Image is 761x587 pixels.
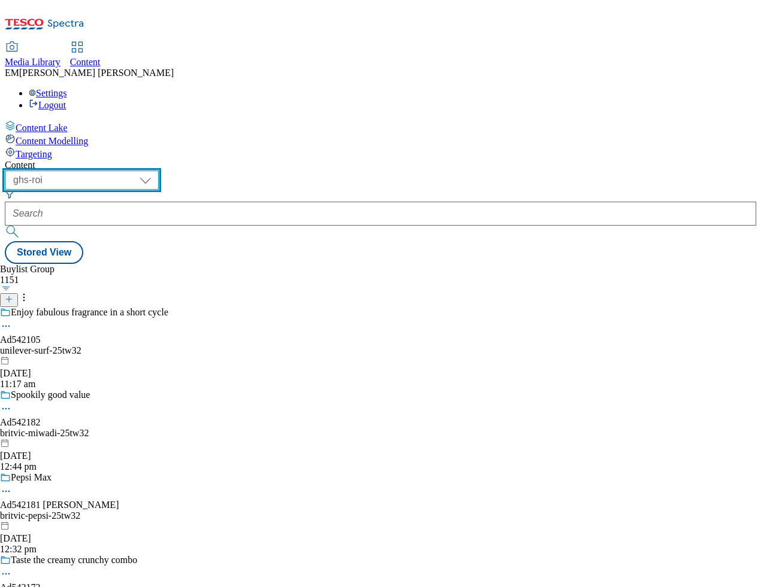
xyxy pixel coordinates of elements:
[70,42,101,68] a: Content
[5,120,756,133] a: Content Lake
[5,57,60,67] span: Media Library
[29,100,66,110] a: Logout
[16,149,52,159] span: Targeting
[5,241,83,264] button: Stored View
[16,123,68,133] span: Content Lake
[5,42,60,68] a: Media Library
[5,133,756,147] a: Content Modelling
[70,57,101,67] span: Content
[11,555,137,565] div: Taste the creamy crunchy combo
[5,68,19,78] span: EM
[11,472,51,483] div: Pepsi Max
[5,190,14,199] svg: Search Filters
[29,88,67,98] a: Settings
[11,390,90,400] div: Spookily good value
[11,307,168,318] div: Enjoy fabulous fragrance in a short cycle
[5,202,756,226] input: Search
[5,147,756,160] a: Targeting
[19,68,174,78] span: [PERSON_NAME] [PERSON_NAME]
[5,160,756,171] div: Content
[16,136,88,146] span: Content Modelling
